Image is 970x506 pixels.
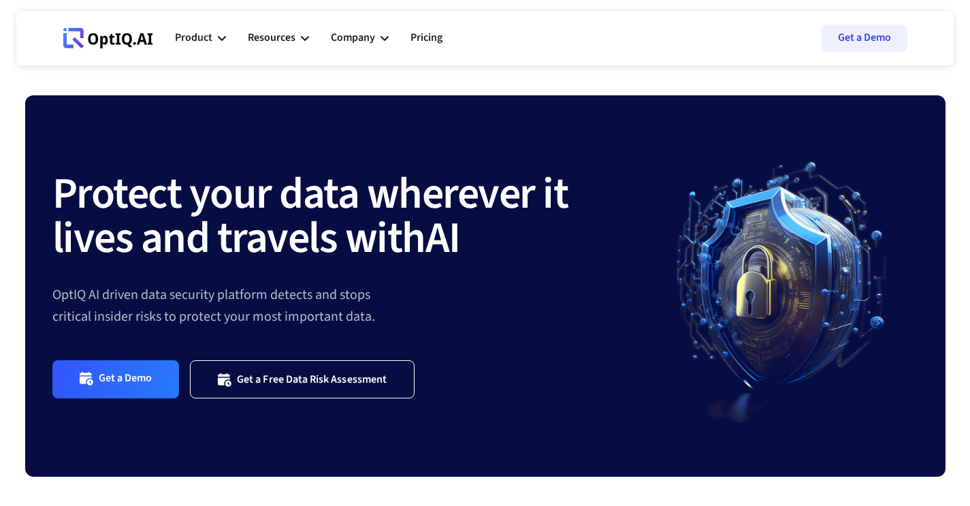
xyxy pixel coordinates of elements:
[237,373,387,386] div: Get a Free Data Risk Assessment
[99,371,152,387] div: Get a Demo
[52,284,646,328] div: OptIQ AI driven data security platform detects and stops critical insider risks to protect your m...
[331,18,389,59] div: Company
[175,18,226,59] div: Product
[425,207,460,270] strong: AI
[63,18,153,59] a: Webflow Homepage
[175,29,212,47] div: Product
[410,18,442,59] a: Pricing
[822,25,907,52] a: Get a Demo
[52,360,180,398] a: Get a Demo
[52,163,568,270] strong: Protect your data wherever it lives and travels with
[190,360,415,398] a: Get a Free Data Risk Assessment
[248,18,309,59] div: Resources
[248,29,295,47] div: Resources
[331,29,375,47] div: Company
